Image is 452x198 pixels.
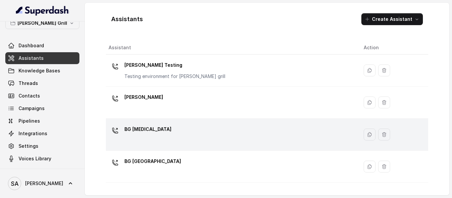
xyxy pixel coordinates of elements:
p: BG [MEDICAL_DATA] [124,124,171,135]
span: Pipelines [19,118,40,124]
a: Contacts [5,90,79,102]
span: Knowledge Bases [19,67,60,74]
a: Voices Library [5,153,79,165]
p: Testing environment for [PERSON_NAME] grill [124,73,225,80]
span: Voices Library [19,155,51,162]
span: Integrations [19,130,47,137]
p: [PERSON_NAME] [124,92,163,102]
p: [PERSON_NAME] Grill [18,19,67,27]
a: Pipelines [5,115,79,127]
span: [PERSON_NAME] [25,180,63,187]
a: Dashboard [5,40,79,52]
th: Assistant [106,41,358,55]
span: Assistants [19,55,44,61]
text: SA [11,180,19,187]
h1: Assistants [111,14,143,24]
p: BG [GEOGRAPHIC_DATA] [124,156,181,167]
th: Action [358,41,428,55]
button: Create Assistant [361,13,423,25]
a: Campaigns [5,102,79,114]
a: Knowledge Bases [5,65,79,77]
a: Settings [5,140,79,152]
span: Campaigns [19,105,45,112]
span: Contacts [19,93,40,99]
span: Threads [19,80,38,87]
a: Integrations [5,128,79,139]
button: [PERSON_NAME] Grill [5,17,79,29]
span: Settings [19,143,38,149]
a: Threads [5,77,79,89]
a: [PERSON_NAME] [5,174,79,193]
span: Dashboard [19,42,44,49]
img: light.svg [16,5,69,16]
a: Assistants [5,52,79,64]
p: [PERSON_NAME] Testing [124,60,225,70]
